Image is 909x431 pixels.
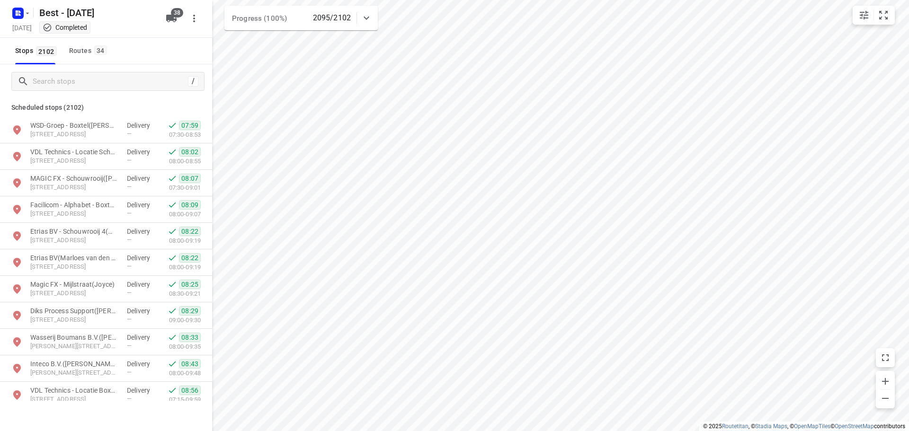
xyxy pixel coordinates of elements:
[30,316,117,325] p: Ladonkseweg 9, 5281RN, Boxtel, NL
[30,395,117,404] p: Korenmolen 2, 5281PB, Boxtel, NL
[127,174,155,183] p: Delivery
[179,121,201,130] span: 07:59
[168,253,177,263] svg: Done
[169,236,201,246] p: 08:00-09:19
[168,359,177,369] svg: Done
[127,157,132,164] span: —
[722,423,749,430] a: Routetitan
[127,121,155,130] p: Delivery
[313,12,351,24] p: 2095/2102
[171,8,183,18] span: 38
[30,227,117,236] p: Etrias BV - Schouwrooij 4(Marloes van den Bersselaar)
[30,342,117,351] p: Van Salmstraat 62, 5281RS, Boxtel, NL
[179,147,201,157] span: 08:02
[127,316,132,323] span: —
[33,74,188,89] input: Search stops
[168,121,177,130] svg: Done
[127,147,155,157] p: Delivery
[30,236,117,245] p: Schouwrooij 4, 5281RE, Boxtel, NL
[169,183,201,193] p: 07:30-09:01
[127,289,132,296] span: —
[168,200,177,210] svg: Done
[232,14,287,23] span: Progress (100%)
[15,45,60,57] span: Stops
[30,210,117,219] p: Schouwrooij 15 B, 5281RE, Boxtel, NL
[127,342,132,349] span: —
[127,200,155,210] p: Delivery
[168,147,177,157] svg: Done
[11,102,201,113] p: Scheduled stops ( 2102 )
[755,423,787,430] a: Stadia Maps
[162,9,181,28] button: 38
[30,130,117,139] p: Schouwrooij 20, 5281RE, Boxtel, NL
[168,174,177,183] svg: Done
[127,386,155,395] p: Delivery
[703,423,905,430] li: © 2025 , © , © © contributors
[179,227,201,236] span: 08:22
[127,253,155,263] p: Delivery
[169,263,201,272] p: 08:00-09:19
[185,9,204,28] button: More
[94,45,107,55] span: 34
[30,121,117,130] p: WSD-Groep - Boxtel(Emiel van Engelen)
[127,333,155,342] p: Delivery
[127,183,132,190] span: —
[169,289,201,299] p: 08:30-09:21
[179,359,201,369] span: 08:43
[30,147,117,157] p: VDL Technics - Locatie Schouwrooij(Jurgen Vlassak)
[30,333,117,342] p: Wasserij Boumans B.V.(Guido van Laar)
[168,306,177,316] svg: Done
[874,6,893,25] button: Fit zoom
[169,157,201,166] p: 08:00-08:55
[30,174,117,183] p: MAGIC FX - Schouwrooij(Bram Veroude)
[794,423,830,430] a: OpenMapTiles
[127,227,155,236] p: Delivery
[179,386,201,395] span: 08:56
[30,369,117,378] p: Van Salmstraat 71, 5281RP, Boxtel, NL
[43,23,87,32] div: This project completed. You cannot make any changes to it.
[179,280,201,289] span: 08:25
[127,395,132,402] span: —
[169,342,201,352] p: 08:00-09:35
[224,6,378,30] div: Progress (100%)2095/2102
[127,236,132,243] span: —
[169,210,201,219] p: 08:00-09:07
[127,130,132,137] span: —
[127,210,132,217] span: —
[179,333,201,342] span: 08:33
[179,306,201,316] span: 08:29
[853,6,895,25] div: small contained button group
[127,369,132,376] span: —
[36,46,57,56] span: 2102
[188,76,198,87] div: /
[179,253,201,263] span: 08:22
[168,386,177,395] svg: Done
[835,423,874,430] a: OpenStreetMap
[179,200,201,210] span: 08:09
[179,174,201,183] span: 08:07
[30,386,117,395] p: VDL Technics - Locatie Boxtel(Jurgen Vlassak)
[127,263,132,270] span: —
[30,253,117,263] p: Etrias BV(Marloes van den Bersselaar)
[127,306,155,316] p: Delivery
[30,183,117,192] p: Schouwrooij 27, 5281RE, Boxtel, NL
[30,200,117,210] p: Facilicom - Alphabet - Boxtel(Janneke Olie)
[127,280,155,289] p: Delivery
[30,289,117,298] p: Mijlstraat 22, 5281LL, Boxtel, NL
[168,333,177,342] svg: Done
[69,45,110,57] div: Routes
[30,157,117,166] p: Schouwrooij 26, 5281RE, Boxtel, NL
[168,227,177,236] svg: Done
[169,395,201,405] p: 07:15-09:59
[855,6,873,25] button: Map settings
[30,359,117,369] p: Inteco B.V.(Peggie van der Heijden)
[30,280,117,289] p: Magic FX - Mijlstraat(Joyce)
[168,280,177,289] svg: Done
[127,359,155,369] p: Delivery
[169,369,201,378] p: 08:00-09:48
[169,316,201,325] p: 09:00-09:30
[30,263,117,272] p: Schouwrooij 9, 5281RE, Boxtel, NL
[169,130,201,140] p: 07:30-08:53
[30,306,117,316] p: Diks Process Support(Roy Diks)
